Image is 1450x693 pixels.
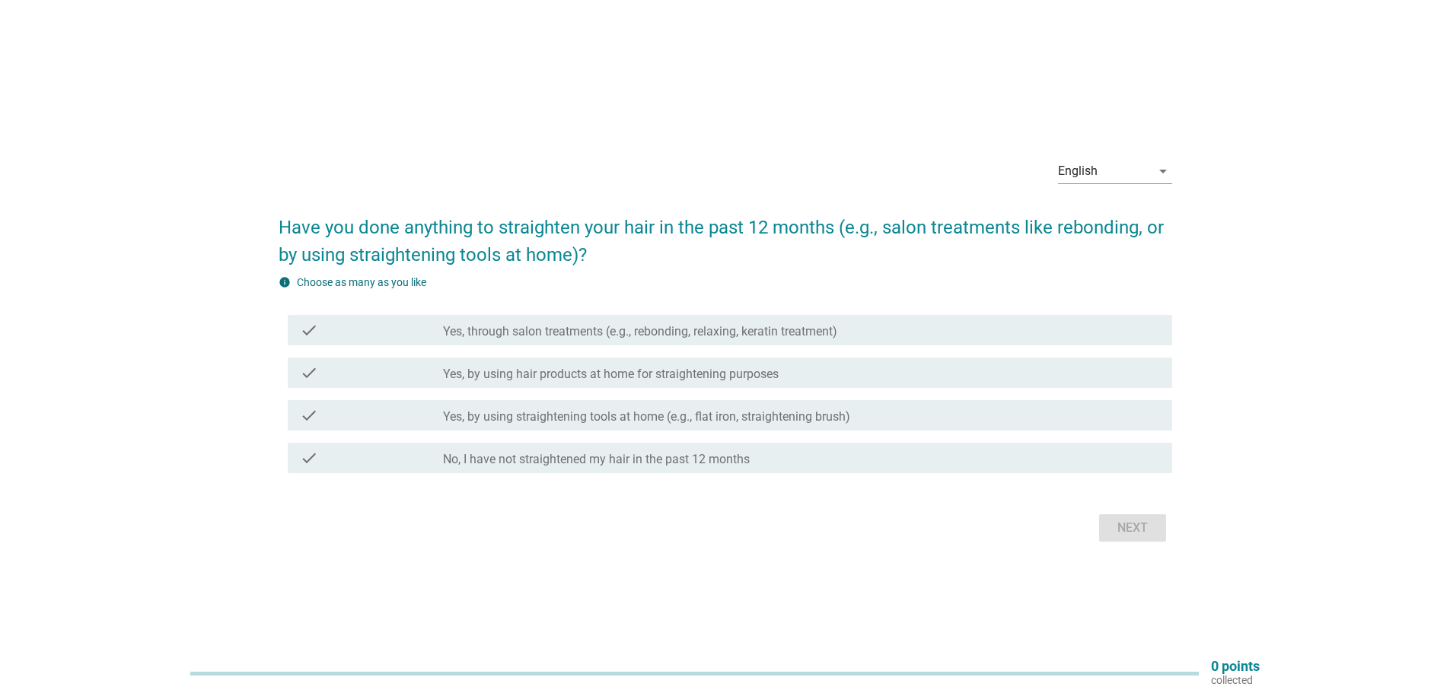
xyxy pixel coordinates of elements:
[443,452,750,467] label: No, I have not straightened my hair in the past 12 months
[443,409,850,424] label: Yes, by using straightening tools at home (e.g., flat iron, straightening brush)
[1211,673,1260,687] p: collected
[1211,660,1260,673] p: 0 points
[300,406,318,424] i: check
[1154,162,1172,180] i: arrow_drop_down
[300,364,318,382] i: check
[443,324,837,339] label: Yes, through salon treatments (e.g., rebonding, relaxing, keratin treatment)
[279,199,1172,269] h2: Have you done anything to straighten your hair in the past 12 months (e.g., salon treatments like...
[1058,164,1098,178] div: English
[279,276,291,288] i: info
[443,367,779,382] label: Yes, by using hair products at home for straightening purposes
[300,321,318,339] i: check
[300,449,318,467] i: check
[297,276,426,288] label: Choose as many as you like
